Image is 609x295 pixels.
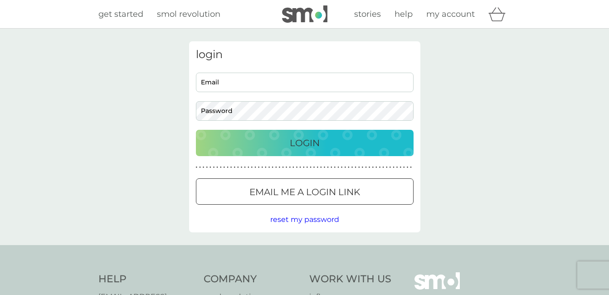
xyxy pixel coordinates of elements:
p: ● [296,165,298,170]
p: ● [303,165,305,170]
p: ● [337,165,339,170]
span: smol revolution [157,9,220,19]
p: ● [248,165,249,170]
a: get started [98,8,143,21]
p: ● [196,165,198,170]
p: ● [251,165,253,170]
p: ● [382,165,384,170]
span: get started [98,9,143,19]
p: ● [410,165,412,170]
button: Login [196,130,414,156]
p: ● [299,165,301,170]
button: reset my password [270,214,339,226]
p: ● [224,165,225,170]
p: ● [241,165,243,170]
p: ● [279,165,281,170]
p: ● [268,165,270,170]
p: ● [199,165,201,170]
p: ● [334,165,336,170]
p: ● [358,165,360,170]
p: ● [230,165,232,170]
p: ● [327,165,329,170]
span: help [395,9,413,19]
h4: Help [98,272,195,286]
p: ● [348,165,350,170]
p: ● [203,165,205,170]
p: ● [396,165,398,170]
span: reset my password [270,215,339,224]
p: ● [317,165,318,170]
p: ● [254,165,256,170]
p: ● [265,165,267,170]
p: ● [320,165,322,170]
p: ● [403,165,405,170]
a: my account [426,8,475,21]
p: ● [209,165,211,170]
p: ● [286,165,287,170]
p: ● [344,165,346,170]
a: stories [354,8,381,21]
p: ● [206,165,208,170]
span: my account [426,9,475,19]
p: ● [282,165,284,170]
p: ● [272,165,273,170]
p: ● [390,165,391,170]
p: ● [341,165,343,170]
p: ● [261,165,263,170]
p: ● [324,165,326,170]
p: ● [355,165,356,170]
p: ● [362,165,364,170]
h3: login [196,48,414,61]
div: basket [488,5,511,23]
p: ● [351,165,353,170]
img: smol [282,5,327,23]
p: ● [237,165,239,170]
button: Email me a login link [196,178,414,205]
p: ● [386,165,388,170]
p: ● [216,165,218,170]
p: Email me a login link [249,185,360,199]
p: ● [369,165,370,170]
p: ● [379,165,381,170]
p: ● [275,165,277,170]
p: ● [227,165,229,170]
p: ● [292,165,294,170]
p: ● [375,165,377,170]
p: ● [365,165,367,170]
p: ● [220,165,222,170]
p: ● [244,165,246,170]
p: ● [258,165,260,170]
span: stories [354,9,381,19]
p: ● [289,165,291,170]
p: ● [407,165,409,170]
p: ● [400,165,401,170]
a: smol revolution [157,8,220,21]
p: ● [372,165,374,170]
p: ● [331,165,332,170]
p: ● [307,165,308,170]
p: ● [234,165,235,170]
h4: Work With Us [309,272,391,286]
p: Login [290,136,320,150]
a: help [395,8,413,21]
p: ● [313,165,315,170]
p: ● [213,165,215,170]
h4: Company [204,272,300,286]
p: ● [393,165,395,170]
p: ● [310,165,312,170]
